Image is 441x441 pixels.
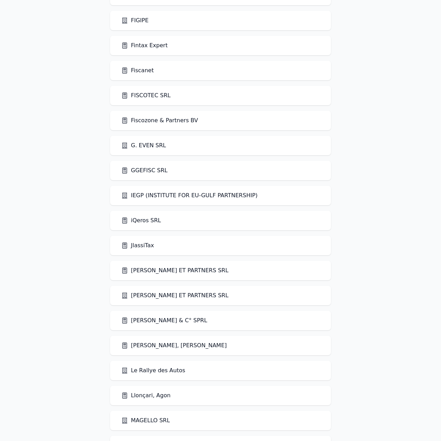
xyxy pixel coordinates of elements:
[121,216,161,225] a: iQeros SRL
[121,41,168,50] a: Fintax Expert
[121,141,166,150] a: G. EVEN SRL
[121,291,228,300] a: [PERSON_NAME] ET PARTNERS SRL
[121,116,198,125] a: Fiscozone & Partners BV
[121,416,170,425] a: MAGELLO SRL
[121,66,154,75] a: Fiscanet
[121,191,258,200] a: IEGP (INSTITUTE FOR EU-GULF PARTNERSHIP)
[121,266,228,275] a: [PERSON_NAME] ET PARTNERS SRL
[121,166,167,175] a: GGEFISC SRL
[121,16,149,25] a: FIGIPE
[121,341,227,350] a: [PERSON_NAME], [PERSON_NAME]
[121,366,185,375] a: Le Rallye des Autos
[121,316,207,325] a: [PERSON_NAME] & C° SPRL
[121,91,170,100] a: FISCOTEC SRL
[121,391,170,400] a: Llonçari, Agon
[121,241,154,250] a: JlassiTax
